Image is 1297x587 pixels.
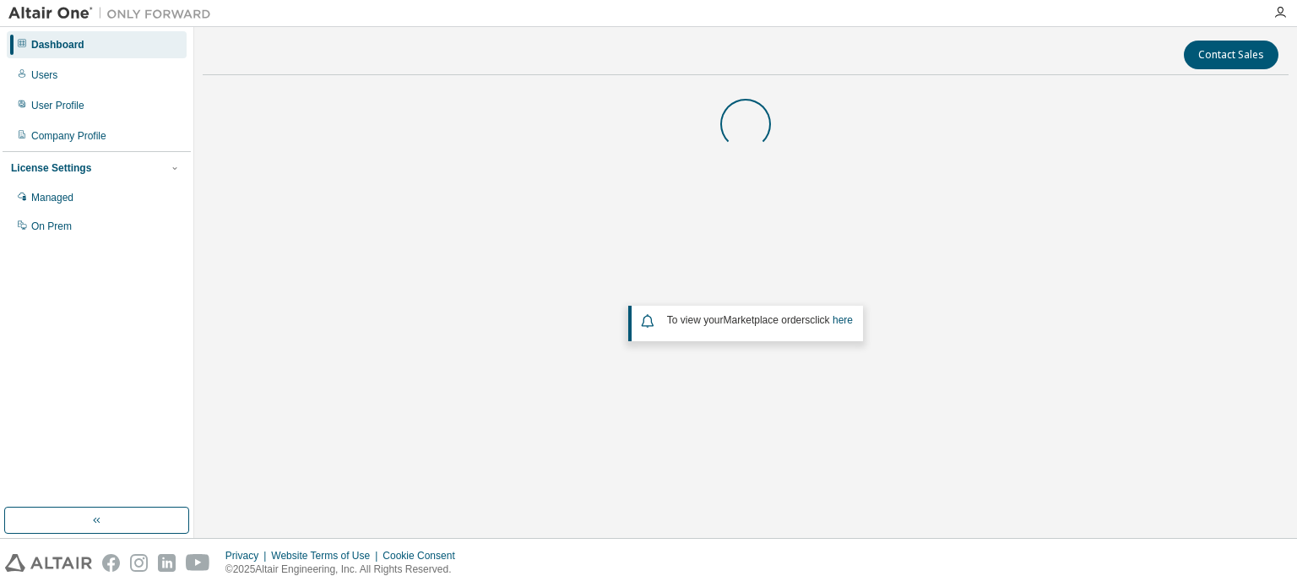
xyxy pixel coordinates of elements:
img: facebook.svg [102,554,120,572]
div: Users [31,68,57,82]
div: Managed [31,191,73,204]
span: To view your click [667,314,853,326]
div: Cookie Consent [383,549,464,563]
img: youtube.svg [186,554,210,572]
div: On Prem [31,220,72,233]
div: User Profile [31,99,84,112]
img: instagram.svg [130,554,148,572]
img: altair_logo.svg [5,554,92,572]
div: Dashboard [31,38,84,52]
div: Company Profile [31,129,106,143]
div: Website Terms of Use [271,549,383,563]
img: Altair One [8,5,220,22]
div: License Settings [11,161,91,175]
div: Privacy [225,549,271,563]
img: linkedin.svg [158,554,176,572]
p: © 2025 Altair Engineering, Inc. All Rights Reserved. [225,563,465,577]
a: here [833,314,853,326]
em: Marketplace orders [724,314,811,326]
button: Contact Sales [1184,41,1278,69]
